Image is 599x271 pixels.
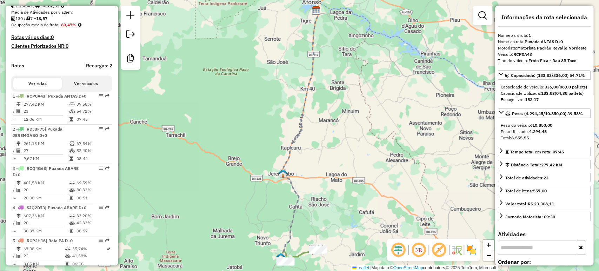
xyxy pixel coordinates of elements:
[27,93,45,99] span: RCP0A43
[23,245,65,252] td: 67,08 KM
[76,194,109,201] td: 08:51
[69,221,75,225] i: % de utilização da cubagem
[312,6,321,15] img: Revalle - Paulo Afonso
[23,101,69,108] td: 277,42 KM
[505,201,554,207] div: Valor total:
[105,94,109,98] em: Rota exportada
[13,116,16,123] td: =
[505,162,562,168] div: Distância Total:
[13,108,16,115] td: /
[352,265,369,270] a: Leaflet
[66,43,68,49] strong: 0
[16,221,21,225] i: Total de Atividades
[278,169,287,178] img: Jeremoabo PUXADA
[11,15,112,22] div: 130 / 7 =
[105,166,109,170] em: Rota exportada
[16,181,21,185] i: Distância Total
[13,227,16,234] td: =
[13,252,16,259] td: /
[69,157,73,161] i: Tempo total em rota
[13,219,16,226] td: /
[76,186,109,193] td: 80,33%
[45,205,86,210] span: | Puxada ABARE D+0
[27,205,45,210] span: SJQ2D73
[533,188,547,193] strong: 557,00
[13,126,62,138] span: | Puxada JEREMOABO D+0
[65,262,68,266] i: Tempo total em rota
[13,205,86,210] span: 4 -
[76,140,109,147] td: 67,54%
[13,238,73,243] span: 5 -
[46,3,59,8] strong: 162,35
[370,265,371,270] span: |
[16,148,21,153] i: Total de Atividades
[498,160,591,169] a: Distância Total:277,42 KM
[69,214,75,218] i: % de utilização do peso
[13,194,16,201] td: =
[483,250,494,261] a: Zoom out
[517,45,587,51] strong: Motorista Padrão Revalle Nordeste
[23,219,69,226] td: 20
[76,116,109,123] td: 07:45
[511,73,585,78] span: Capacidade: (183,83/336,00) 54,71%
[61,22,76,27] strong: 60,47%
[51,34,54,40] strong: 0
[13,186,16,193] td: /
[72,260,106,267] td: 06:18
[13,126,62,138] span: 2 -
[11,43,112,49] h4: Clientes Priorizados NR:
[13,147,16,154] td: /
[512,111,583,116] span: Peso: (4.294,45/10.850,00) 39,58%
[23,140,69,147] td: 261,18 KM
[65,254,70,258] i: % de utilização da cubagem
[99,238,103,243] em: Opções
[46,238,73,243] span: | Rota PA D+0
[35,4,40,8] i: Total de rotas
[525,39,563,44] strong: Puxada ANTAS D+0
[13,260,16,267] td: =
[498,70,591,80] a: Capacidade: (183,83/336,00) 54,71%
[528,58,577,63] strong: Frota Fixa - Baú 8B Toco
[501,84,588,90] div: Capacidade do veículo:
[314,245,323,254] img: Sitio do Quinto
[498,199,591,208] a: Valor total:R$ 23.308,11
[13,78,62,90] button: Ver rotas
[498,51,591,58] div: Veículo:
[105,205,109,210] em: Rota exportada
[69,181,75,185] i: % de utilização do peso
[528,33,531,38] strong: 1
[16,247,21,251] i: Distância Total
[16,102,21,106] i: Distância Total
[558,84,587,90] strong: (08,00 pallets)
[69,196,73,200] i: Tempo total em rota
[498,212,591,221] a: Jornada Motorista: 09:30
[23,155,69,162] td: 9,67 KM
[23,186,69,193] td: 20
[99,127,103,131] em: Opções
[16,141,21,146] i: Distância Total
[11,22,60,27] span: Ocupação média da frota:
[16,188,21,192] i: Total de Atividades
[105,238,109,243] em: Rota exportada
[23,212,69,219] td: 607,36 KM
[69,188,75,192] i: % de utilização da cubagem
[13,93,86,99] span: 1 -
[124,8,138,24] a: Nova sessão e pesquisa
[498,147,591,156] a: Tempo total em rota: 07:45
[78,23,81,27] em: Média calculada utilizando a maior ocupação (%Peso ou %Cubagem) de cada rota da sessão. Rotas cro...
[11,9,112,15] div: Média de Atividades por viagem:
[501,135,588,141] div: Total:
[505,214,555,220] div: Jornada Motorista: 09:30
[76,227,109,234] td: 08:57
[27,238,46,243] span: RCP2H16
[26,16,30,21] i: Total de rotas
[69,141,75,146] i: % de utilização do peso
[16,109,21,113] i: Total de Atividades
[498,186,591,195] a: Total de itens:557,00
[76,219,109,226] td: 42,33%
[390,242,407,258] span: Ocultar deslocamento
[99,94,103,98] em: Opções
[76,147,109,154] td: 82,40%
[505,175,548,180] span: Total de atividades:
[76,155,109,162] td: 08:44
